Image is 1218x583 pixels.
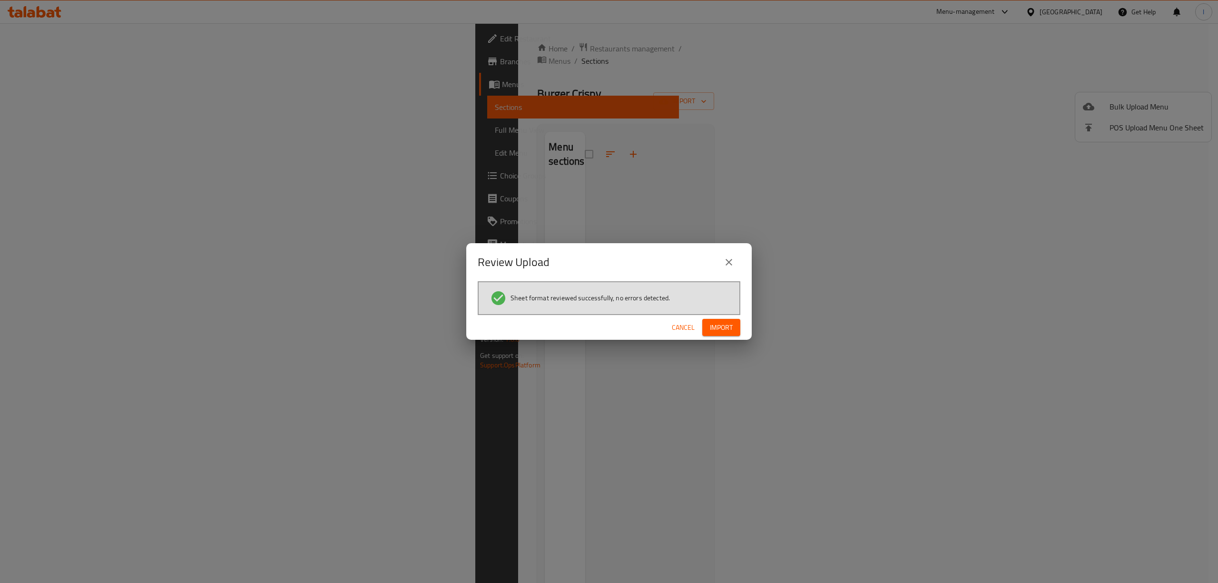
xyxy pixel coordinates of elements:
button: close [717,251,740,274]
span: Import [710,322,733,334]
button: Cancel [668,319,698,336]
button: Import [702,319,740,336]
h2: Review Upload [478,255,550,270]
span: Cancel [672,322,695,334]
span: Sheet format reviewed successfully, no errors detected. [511,293,670,303]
